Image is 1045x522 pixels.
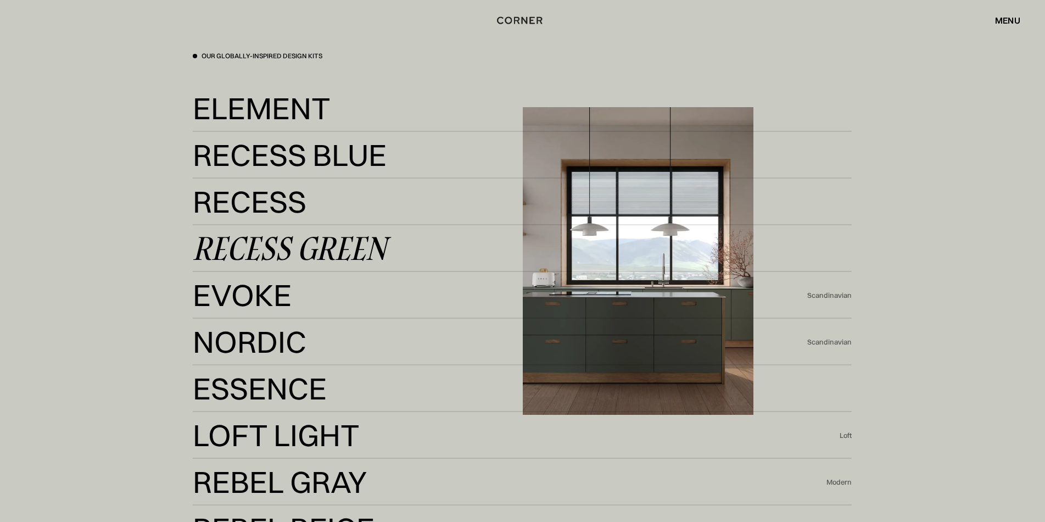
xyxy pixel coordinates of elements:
[807,337,852,347] div: Scandinavian
[193,495,356,521] div: Rebel Gray
[193,422,360,448] div: Loft Light
[193,469,367,495] div: Rebel Gray
[193,142,852,169] a: Recess BlueRecess Blue
[193,282,292,308] div: Evoke
[193,448,349,475] div: Loft Light
[807,291,852,301] div: Scandinavian
[193,235,387,262] div: Recess Green
[193,188,306,215] div: Recess
[193,402,308,428] div: Essence
[840,431,852,441] div: Loft
[995,16,1020,25] div: menu
[193,95,331,121] div: Element
[193,355,300,381] div: Nordic
[826,477,852,487] div: Modern
[193,215,290,241] div: Recess
[193,142,387,168] div: Recess Blue
[193,375,852,402] a: EssenceEssence
[193,329,306,355] div: Nordic
[193,168,365,195] div: Recess Blue
[193,282,807,309] a: EvokeEvoke
[193,375,327,402] div: Essence
[193,308,281,335] div: Evoke
[483,13,562,27] a: home
[193,188,852,215] a: RecessRecess
[984,11,1020,30] div: menu
[193,422,840,449] a: Loft LightLoft Light
[202,52,322,61] div: Our globally-inspired design kits
[193,95,852,122] a: ElementElement
[193,469,826,496] a: Rebel GrayRebel Gray
[193,235,852,262] a: Recess Green
[193,121,319,148] div: Element
[193,329,807,356] a: NordicNordic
